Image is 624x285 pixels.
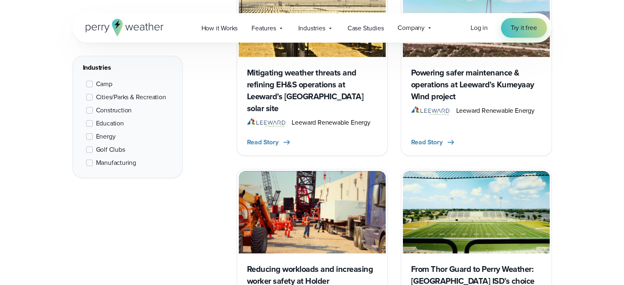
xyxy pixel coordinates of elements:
span: Camp [96,79,112,89]
span: Cities/Parks & Recreation [96,92,166,102]
a: Try it free [501,18,547,38]
h3: Powering safer maintenance & operations at Leeward’s Kumeyaay Wind project [411,67,542,103]
button: Read Story [411,137,456,147]
span: Industries [298,23,325,33]
span: Case Studies [347,23,384,33]
span: Leeward Renewable Energy [292,118,370,128]
a: How it Works [194,20,245,36]
span: Construction [96,105,132,115]
img: Leeward Renewable Energy Logo [411,106,450,116]
img: Leeward Renewable Energy Logo [247,118,286,128]
span: Leeward Renewable Energy [456,106,534,116]
span: Log in [471,23,488,32]
span: Read Story [247,137,279,147]
h3: Mitigating weather threats and refining EH&S operations at Leeward’s [GEOGRAPHIC_DATA] solar site [247,67,377,114]
a: Case Studies [341,20,391,36]
span: Golf Clubs [96,145,125,155]
span: How it Works [201,23,238,33]
span: Manufacturing [96,158,136,168]
span: Education [96,119,124,128]
img: Round Rock ISD Football Field [403,171,550,253]
img: Holder Construction Workers preparing construction materials to be lifted on a crane [239,171,386,253]
button: Read Story [247,137,292,147]
span: Try it free [511,23,537,33]
span: Company [398,23,425,33]
span: Energy [96,132,116,141]
div: Industries [83,63,172,73]
a: Log in [471,23,488,33]
span: Read Story [411,137,443,147]
span: Features [251,23,276,33]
